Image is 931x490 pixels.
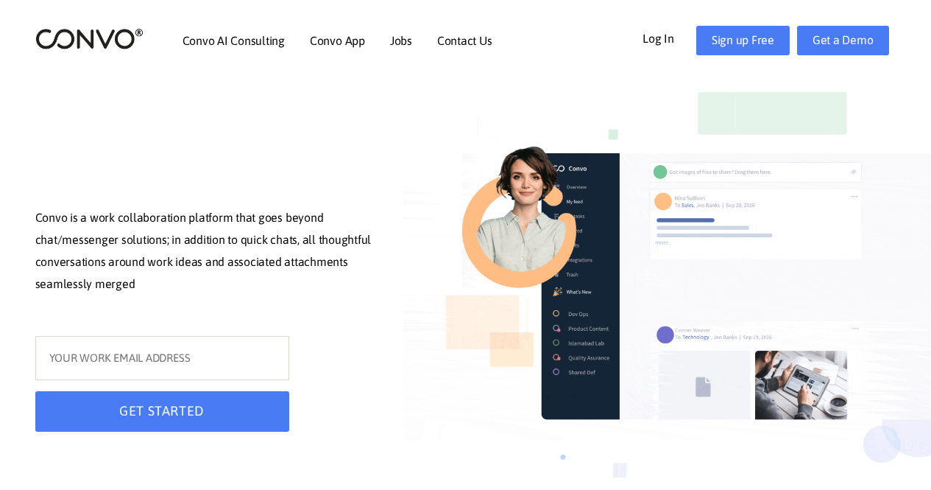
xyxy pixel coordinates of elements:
[35,391,289,432] button: GET STARTED
[310,35,365,46] a: Convo App
[696,26,790,55] a: Sign up Free
[643,26,696,49] a: Log In
[35,336,289,380] input: YOUR WORK EMAIL ADDRESS
[390,35,412,46] a: Jobs
[35,27,144,50] img: logo_2.png
[35,207,381,298] p: Convo is a work collaboration platform that goes beyond chat/messenger solutions; in addition to ...
[437,35,492,46] a: Contact Us
[183,35,285,46] a: Convo AI Consulting
[797,26,889,55] a: Get a Demo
